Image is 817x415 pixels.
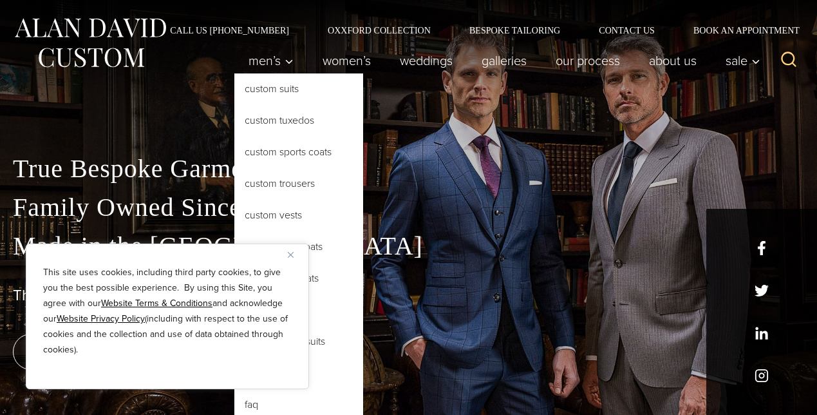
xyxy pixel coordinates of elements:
a: Custom Vests [234,200,363,231]
a: Custom Suits [234,73,363,104]
a: Website Terms & Conditions [101,296,212,310]
nav: Primary Navigation [234,48,767,73]
p: This site uses cookies, including third party cookies, to give you the best possible experience. ... [43,265,292,358]
a: Website Privacy Policy [57,312,145,325]
a: Custom Overcoats [234,231,363,262]
img: Alan David Custom [13,14,167,72]
a: Contact Us [579,26,674,35]
a: About Us [635,48,711,73]
a: Custom Sports Coats [234,137,363,168]
span: Men’s [249,54,294,67]
a: weddings [386,48,467,73]
a: Custom Trousers [234,168,363,199]
button: View Search Form [773,45,804,76]
a: Custom Tuxedos [234,105,363,136]
img: Close [288,252,294,258]
a: Women’s [308,48,386,73]
a: book an appointment [13,334,193,370]
a: Book an Appointment [674,26,804,35]
h1: The Best Custom Suits NYC Has to Offer [13,286,804,305]
a: Call Us [PHONE_NUMBER] [151,26,308,35]
nav: Secondary Navigation [151,26,804,35]
p: True Bespoke Garments Family Owned Since [DATE] Made in the [GEOGRAPHIC_DATA] [13,150,804,265]
span: Sale [726,54,760,67]
a: Our Process [541,48,635,73]
button: Close [288,247,303,262]
a: Bespoke Tailoring [450,26,579,35]
a: Oxxford Collection [308,26,450,35]
a: Galleries [467,48,541,73]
